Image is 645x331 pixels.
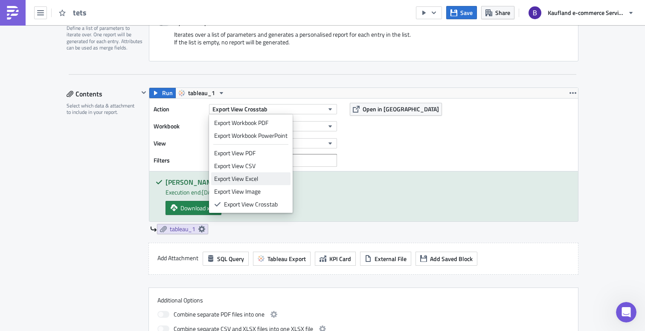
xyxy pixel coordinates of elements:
[7,137,164,209] div: Bharti says…
[67,25,143,51] div: Define a list of parameters to iterate over. One report will be generated for each entry. Attribu...
[166,201,221,215] a: Download xlsx
[7,17,164,137] div: Bharti says…
[67,87,139,100] div: Contents
[41,266,47,273] button: Upload attachment
[154,103,205,116] label: Action
[267,254,306,263] span: Tableau Export
[495,8,510,17] span: Share
[154,120,205,133] label: Workbook
[175,88,228,98] button: tableau_1
[315,252,356,266] button: KPI Card
[134,3,150,20] button: Home
[214,131,288,140] div: Export Workbook PowerPoint
[41,4,72,11] h1: Operator
[7,209,164,266] div: Bharti says…
[67,102,139,116] div: Select which data & attachment to include in your report.
[214,162,288,170] div: Export View CSV
[13,266,20,273] button: Emoji picker
[375,254,407,263] span: External File
[212,105,267,113] span: Export View Crosstab
[214,187,288,196] div: Export View Image
[528,6,542,20] img: Avatar
[350,103,442,116] button: Open in [GEOGRAPHIC_DATA]
[158,31,569,52] div: Iterates over a list of parameters and generates a personalised report for each entry in the list...
[149,88,176,98] button: Run
[430,254,473,263] span: Add Saved Block
[157,252,198,264] label: Add Attachment
[6,6,20,20] img: PushMetrics
[146,262,160,276] button: Send a message…
[253,252,311,266] button: Tableau Export
[415,252,477,266] button: Add Saved Block
[150,3,165,19] div: Close
[154,154,205,167] label: Filters
[170,225,195,233] span: tableau_1
[523,3,639,22] button: Kaufland e-commerce Services GmbH & Co. KG
[217,254,244,263] span: SQL Query
[3,3,407,10] body: Rich Text Area. Press ALT-0 for help.
[203,252,249,266] button: SQL Query
[214,174,288,183] div: Export View Excel
[188,88,215,98] span: tableau_1
[460,8,473,17] span: Save
[446,6,477,19] button: Save
[38,22,157,131] div: Actually I would like to rewrite this to explain it better, I am trying to push the entire dashbo...
[224,200,288,209] div: Export View Crosstab
[7,248,163,262] textarea: Message…
[157,224,208,234] a: tableau_1
[481,6,514,19] button: Share
[363,105,439,113] span: Open in [GEOGRAPHIC_DATA]
[548,8,625,17] span: Kaufland e-commerce Services GmbH & Co. KG
[31,17,164,136] div: Actually I would like to rewrite this to explain it better,I am trying to push the entire dashboa...
[54,266,61,273] button: Start recording
[180,203,216,212] span: Download xlsx
[166,188,572,197] div: Execution end: [DATE] 12:43:25
[41,11,106,19] p: The team can also help
[73,8,107,17] span: tets
[27,266,34,273] button: Gif picker
[139,87,149,98] button: Hide content
[360,252,411,266] button: External File
[174,309,264,319] span: Combine separate PDF files into one
[162,88,173,98] span: Run
[329,254,351,263] span: KPI Card
[214,119,288,127] div: Export Workbook PDF
[6,3,22,20] button: go back
[157,296,569,304] label: Additional Options
[214,149,288,157] div: Export View PDF
[209,104,337,114] button: Export View Crosstab
[616,302,636,322] iframe: Intercom live chat
[154,137,205,150] label: View
[24,5,38,18] img: Profile image for Operator
[166,179,572,186] h5: [PERSON_NAME] Ansicht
